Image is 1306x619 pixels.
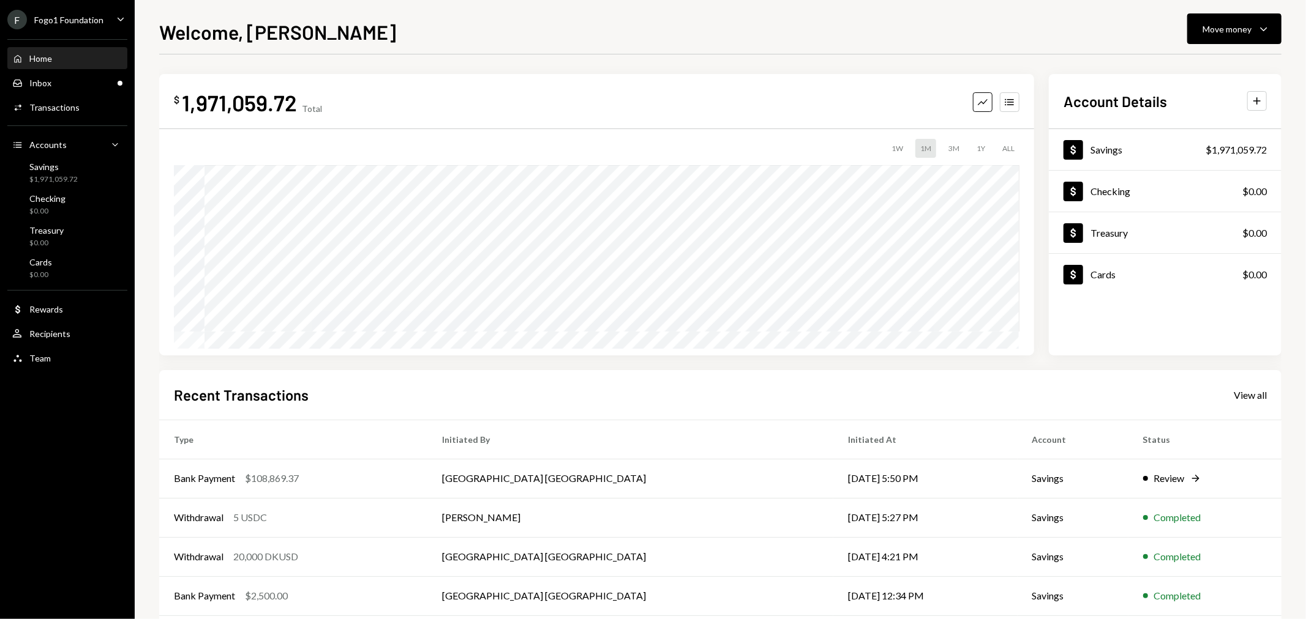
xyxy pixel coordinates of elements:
[833,537,1018,576] td: [DATE] 4:21 PM
[7,221,127,251] a: Treasury$0.00
[427,537,833,576] td: [GEOGRAPHIC_DATA] [GEOGRAPHIC_DATA]
[1242,184,1267,199] div: $0.00
[7,133,127,155] a: Accounts
[29,53,52,64] div: Home
[174,94,179,106] div: $
[29,174,78,185] div: $1,971,059.72
[29,225,64,235] div: Treasury
[7,298,127,320] a: Rewards
[1049,129,1282,170] a: Savings$1,971,059.72
[1234,389,1267,401] div: View all
[833,576,1018,615] td: [DATE] 12:34 PM
[29,78,51,88] div: Inbox
[1090,185,1130,197] div: Checking
[7,322,127,344] a: Recipients
[7,72,127,94] a: Inbox
[7,96,127,118] a: Transactions
[182,89,297,116] div: 1,971,059.72
[302,103,322,114] div: Total
[174,510,223,525] div: Withdrawal
[159,420,427,459] th: Type
[427,420,833,459] th: Initiated By
[7,347,127,369] a: Team
[1154,510,1201,525] div: Completed
[1018,576,1128,615] td: Savings
[833,459,1018,498] td: [DATE] 5:50 PM
[427,498,833,537] td: [PERSON_NAME]
[174,385,309,405] h2: Recent Transactions
[7,158,127,187] a: Savings$1,971,059.72
[915,139,936,158] div: 1M
[427,459,833,498] td: [GEOGRAPHIC_DATA] [GEOGRAPHIC_DATA]
[29,257,52,267] div: Cards
[1049,212,1282,253] a: Treasury$0.00
[1206,143,1267,157] div: $1,971,059.72
[245,588,288,603] div: $2,500.00
[34,15,103,25] div: Fogo1 Foundation
[29,353,51,363] div: Team
[1049,171,1282,212] a: Checking$0.00
[7,190,127,219] a: Checking$0.00
[833,498,1018,537] td: [DATE] 5:27 PM
[1090,269,1116,280] div: Cards
[1064,91,1167,111] h2: Account Details
[944,139,964,158] div: 3M
[427,576,833,615] td: [GEOGRAPHIC_DATA] [GEOGRAPHIC_DATA]
[29,193,66,204] div: Checking
[7,47,127,69] a: Home
[1154,549,1201,564] div: Completed
[1154,588,1201,603] div: Completed
[972,139,990,158] div: 1Y
[1090,144,1122,155] div: Savings
[29,270,52,280] div: $0.00
[1018,498,1128,537] td: Savings
[174,471,235,486] div: Bank Payment
[887,139,908,158] div: 1W
[29,328,70,339] div: Recipients
[1154,471,1185,486] div: Review
[233,549,298,564] div: 20,000 DKUSD
[833,420,1018,459] th: Initiated At
[29,102,80,113] div: Transactions
[1018,420,1128,459] th: Account
[1128,420,1282,459] th: Status
[174,549,223,564] div: Withdrawal
[233,510,267,525] div: 5 USDC
[1018,459,1128,498] td: Savings
[1242,226,1267,240] div: $0.00
[29,304,63,314] div: Rewards
[29,238,64,248] div: $0.00
[1018,537,1128,576] td: Savings
[1090,227,1128,239] div: Treasury
[174,588,235,603] div: Bank Payment
[997,139,1019,158] div: ALL
[1234,388,1267,401] a: View all
[7,253,127,283] a: Cards$0.00
[29,139,67,150] div: Accounts
[7,10,27,29] div: F
[245,471,299,486] div: $108,869.37
[159,20,396,44] h1: Welcome, [PERSON_NAME]
[1049,254,1282,295] a: Cards$0.00
[1203,23,1252,35] div: Move money
[29,206,66,217] div: $0.00
[1187,13,1282,44] button: Move money
[29,161,78,172] div: Savings
[1242,267,1267,282] div: $0.00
